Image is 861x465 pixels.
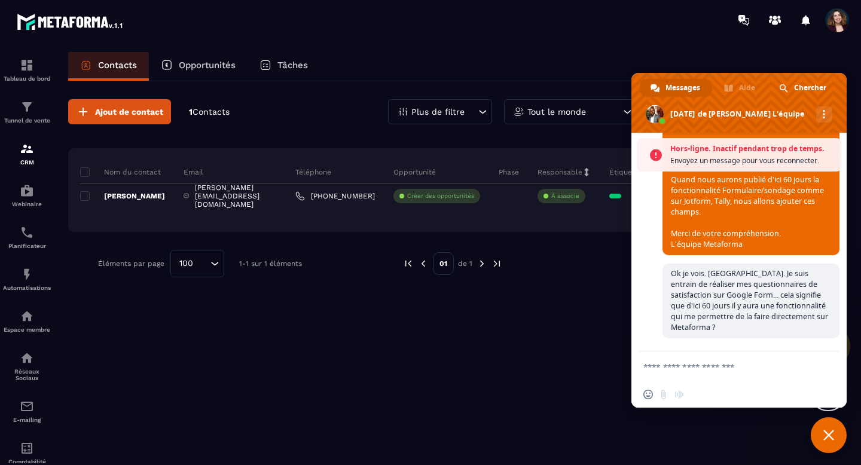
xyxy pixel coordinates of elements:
[197,257,207,270] input: Search for option
[499,167,519,177] p: Phase
[20,441,34,455] img: accountant
[393,167,436,177] p: Opportunité
[3,91,51,133] a: formationformationTunnel de vente
[3,243,51,249] p: Planificateur
[20,142,34,156] img: formation
[527,108,586,116] p: Tout le monde
[609,167,645,177] p: Étiquettes
[768,79,838,97] a: Chercher
[20,225,34,240] img: scheduler
[671,121,828,249] span: Bonjour [PERSON_NAME], Ce sont des colonnes standards. On ne peut plus en ajouter. Quand nous aur...
[670,143,835,155] span: Hors-ligne. Inactif pendant trop de temps.
[3,368,51,381] p: Réseaux Sociaux
[295,167,331,177] p: Téléphone
[3,159,51,166] p: CRM
[295,191,375,201] a: [PHONE_NUMBER]
[665,79,700,97] span: Messages
[403,258,414,269] img: prev
[458,259,472,268] p: de 1
[239,259,302,268] p: 1-1 sur 1 éléments
[193,107,230,117] span: Contacts
[3,75,51,82] p: Tableau de bord
[20,267,34,282] img: automations
[477,258,487,269] img: next
[95,106,163,118] span: Ajout de contact
[3,342,51,390] a: social-networksocial-networkRéseaux Sociaux
[3,284,51,291] p: Automatisations
[20,309,34,323] img: automations
[643,390,653,399] span: Insérer un emoji
[3,458,51,465] p: Comptabilité
[551,192,579,200] p: À associe
[20,58,34,72] img: formation
[175,257,197,270] span: 100
[98,259,164,268] p: Éléments par page
[3,258,51,300] a: automationsautomationsAutomatisations
[418,258,429,269] img: prev
[3,117,51,124] p: Tunnel de vente
[3,49,51,91] a: formationformationTableau de bord
[794,79,826,97] span: Chercher
[17,11,124,32] img: logo
[149,52,248,81] a: Opportunités
[491,258,502,269] img: next
[538,167,582,177] p: Responsable
[20,183,34,198] img: automations
[80,167,161,177] p: Nom du contact
[671,268,828,332] span: Ok je vois. [GEOGRAPHIC_DATA]. Je suis entrain de réaliser mes questionnaires de satisfaction sur...
[407,192,474,200] p: Créer des opportunités
[248,52,320,81] a: Tâches
[3,201,51,207] p: Webinaire
[80,191,165,201] p: [PERSON_NAME]
[189,106,230,118] p: 1
[640,79,712,97] a: Messages
[3,390,51,432] a: emailemailE-mailing
[643,351,811,381] textarea: Entrez votre message...
[98,60,137,71] p: Contacts
[811,417,847,453] a: Fermer le chat
[68,99,171,124] button: Ajout de contact
[3,417,51,423] p: E-mailing
[3,133,51,175] a: formationformationCRM
[277,60,308,71] p: Tâches
[670,155,835,167] span: Envoyez un message pour vous reconnecter.
[3,175,51,216] a: automationsautomationsWebinaire
[20,351,34,365] img: social-network
[433,252,454,275] p: 01
[3,216,51,258] a: schedulerschedulerPlanificateur
[411,108,465,116] p: Plus de filtre
[20,100,34,114] img: formation
[68,52,149,81] a: Contacts
[184,167,203,177] p: Email
[179,60,236,71] p: Opportunités
[3,326,51,333] p: Espace membre
[20,399,34,414] img: email
[3,300,51,342] a: automationsautomationsEspace membre
[170,250,224,277] div: Search for option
